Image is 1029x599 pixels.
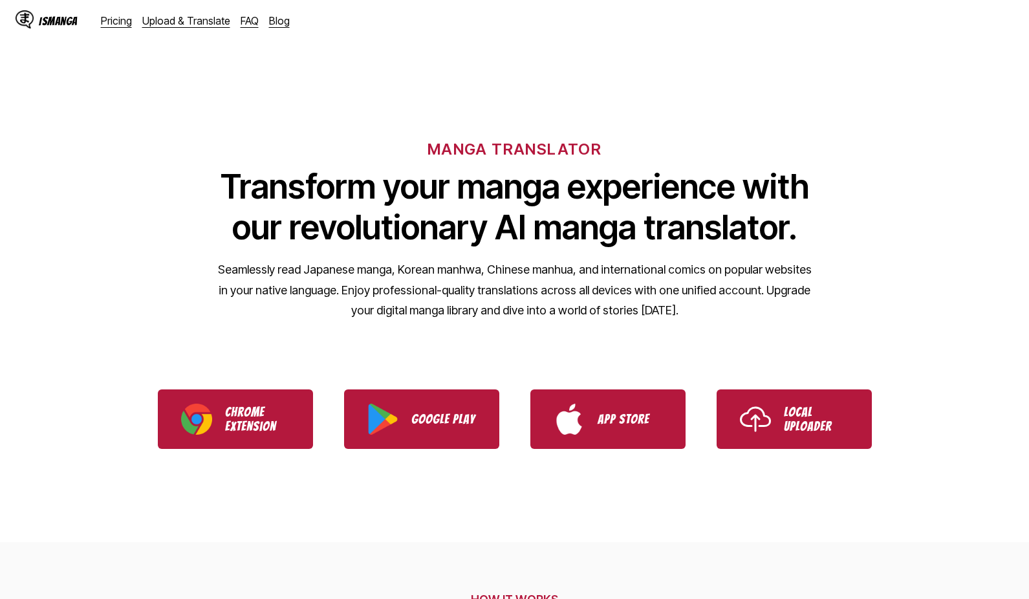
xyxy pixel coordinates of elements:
h1: Transform your manga experience with our revolutionary AI manga translator. [217,166,812,248]
p: App Store [598,412,662,426]
img: Google Play logo [367,404,398,435]
a: Pricing [101,14,132,27]
div: IsManga [39,15,78,27]
p: Seamlessly read Japanese manga, Korean manhwa, Chinese manhua, and international comics on popula... [217,259,812,321]
img: Upload icon [740,404,771,435]
img: Chrome logo [181,404,212,435]
img: App Store logo [554,404,585,435]
a: FAQ [241,14,259,27]
p: Chrome Extension [225,405,290,433]
h6: MANGA TRANSLATOR [428,140,601,158]
p: Google Play [411,412,476,426]
a: Download IsManga from App Store [530,389,686,449]
img: IsManga Logo [16,10,34,28]
a: IsManga LogoIsManga [16,10,101,31]
a: Upload & Translate [142,14,230,27]
a: Use IsManga Local Uploader [717,389,872,449]
a: Download IsManga from Google Play [344,389,499,449]
a: Download IsManga Chrome Extension [158,389,313,449]
p: Local Uploader [784,405,849,433]
a: Blog [269,14,290,27]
